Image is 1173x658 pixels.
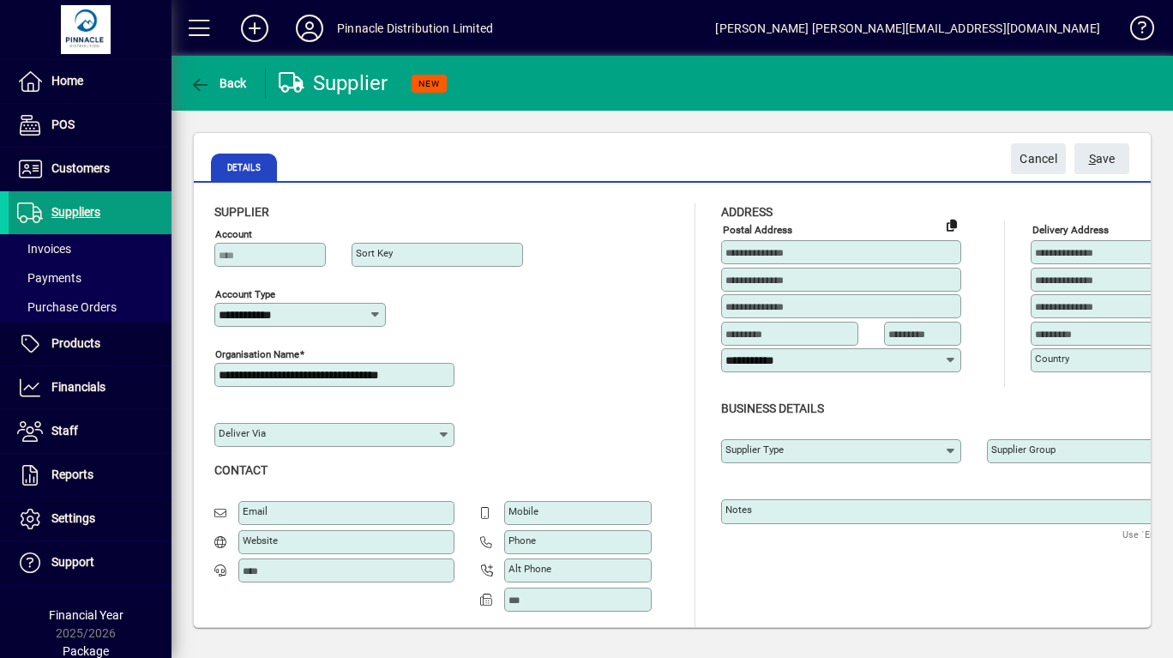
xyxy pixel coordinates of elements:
[991,444,1056,456] mat-label: Supplier group
[9,234,171,263] a: Invoices
[337,15,493,42] div: Pinnacle Distribution Limited
[9,263,171,293] a: Payments
[9,541,171,584] a: Support
[9,60,171,103] a: Home
[51,161,110,175] span: Customers
[9,104,171,147] a: POS
[51,74,83,88] span: Home
[189,76,247,90] span: Back
[215,228,252,240] mat-label: Account
[185,68,251,99] button: Back
[9,410,171,453] a: Staff
[17,242,71,256] span: Invoices
[508,534,536,546] mat-label: Phone
[1089,145,1116,173] span: ave
[51,336,100,350] span: Products
[243,534,278,546] mat-label: Website
[49,608,123,622] span: Financial Year
[418,78,440,89] span: NEW
[51,468,93,481] span: Reports
[214,205,269,219] span: Supplier
[725,504,752,516] mat-label: Notes
[508,563,551,575] mat-label: Alt Phone
[51,205,100,219] span: Suppliers
[1011,143,1066,174] button: Cancel
[214,463,268,477] span: Contact
[17,300,117,314] span: Purchase Orders
[215,348,299,360] mat-label: Organisation name
[938,211,965,238] button: Copy to Delivery address
[282,13,337,44] button: Profile
[51,380,105,394] span: Financials
[1074,143,1129,174] button: Save
[211,154,277,181] span: Details
[9,293,171,322] a: Purchase Orders
[356,247,393,259] mat-label: Sort key
[219,427,266,439] mat-label: Deliver via
[227,13,282,44] button: Add
[243,505,268,517] mat-label: Email
[215,288,275,300] mat-label: Account Type
[9,366,171,409] a: Financials
[1020,145,1057,173] span: Cancel
[9,498,171,540] a: Settings
[51,424,78,438] span: Staff
[51,511,95,525] span: Settings
[279,69,388,97] div: Supplier
[9,148,171,190] a: Customers
[1117,3,1152,59] a: Knowledge Base
[17,271,81,285] span: Payments
[715,15,1100,42] div: [PERSON_NAME] [PERSON_NAME][EMAIL_ADDRESS][DOMAIN_NAME]
[9,454,171,497] a: Reports
[63,644,109,658] span: Package
[9,323,171,365] a: Products
[725,444,784,456] mat-label: Supplier type
[1089,152,1096,166] span: S
[171,68,266,99] app-page-header-button: Back
[508,505,538,517] mat-label: Mobile
[721,205,773,219] span: Address
[51,555,94,569] span: Support
[1035,353,1069,365] mat-label: Country
[51,118,75,131] span: POS
[721,401,824,415] span: Business details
